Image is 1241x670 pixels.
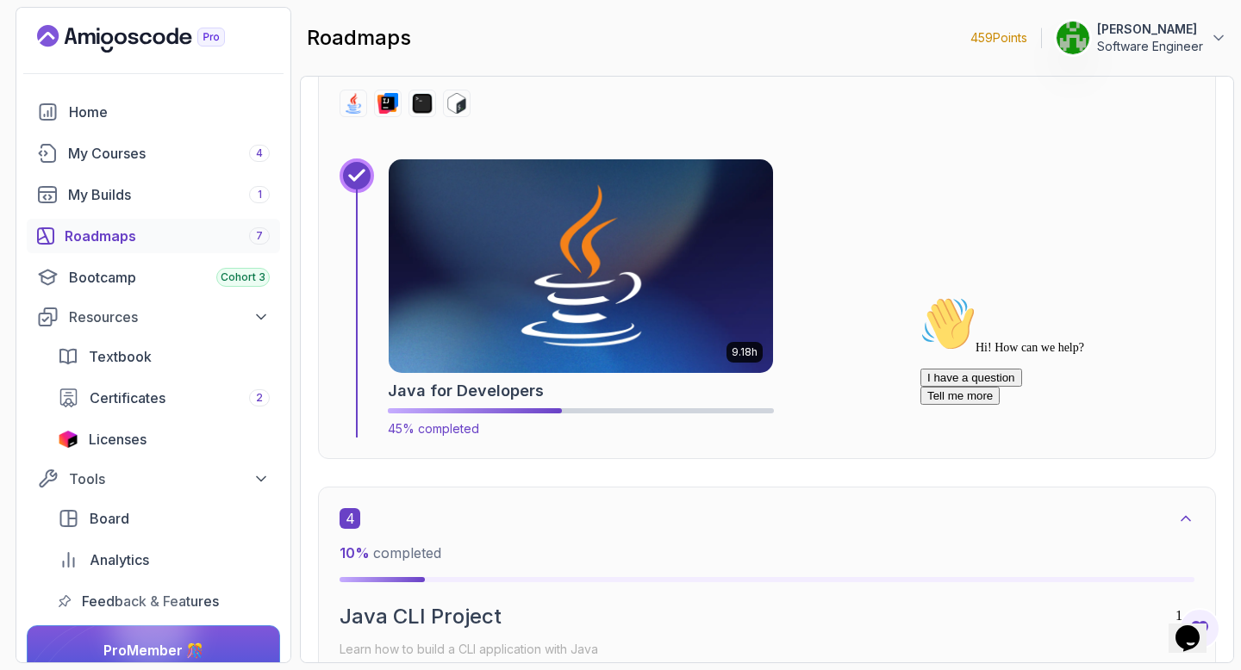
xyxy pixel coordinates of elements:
[68,184,270,205] div: My Builds
[340,508,360,529] span: 4
[340,603,1194,630] h2: Java CLI Project
[732,345,758,359] p: 9.18h
[379,154,783,378] img: Java for Developers card
[258,188,262,202] span: 1
[7,79,109,97] button: I have a question
[27,301,280,332] button: Resources
[27,219,280,253] a: roadmaps
[446,93,467,114] img: bash logo
[27,136,280,171] a: courses
[27,95,280,129] a: home
[412,93,433,114] img: terminal logo
[970,29,1027,47] p: 459 Points
[256,391,263,405] span: 2
[47,501,280,536] a: board
[256,146,263,160] span: 4
[47,381,280,415] a: certificates
[27,463,280,494] button: Tools
[1169,601,1224,653] iframe: chat widget
[1097,38,1203,55] p: Software Engineer
[65,226,270,246] div: Roadmaps
[47,543,280,577] a: analytics
[1056,21,1227,55] button: user profile image[PERSON_NAME]Software Engineer
[388,158,774,437] a: Java for Developers card9.18hJava for Developers45% completed
[7,52,171,65] span: Hi! How can we help?
[7,7,62,62] img: :wave:
[388,379,544,403] h2: Java for Developers
[47,422,280,456] a: licenses
[377,93,398,114] img: intellij logo
[256,229,263,243] span: 7
[27,177,280,212] a: builds
[90,388,165,408] span: Certificates
[47,584,280,618] a: feedback
[914,289,1224,592] iframe: chat widget
[69,102,270,122] div: Home
[90,549,149,570] span: Analytics
[69,468,270,489] div: Tools
[69,267,270,288] div: Bootcamp
[27,260,280,295] a: bootcamp
[89,429,147,450] span: Licenses
[69,307,270,327] div: Resources
[1097,21,1203,38] p: [PERSON_NAME]
[343,93,364,114] img: java logo
[82,591,219,611] span: Feedback & Features
[58,431,78,448] img: jetbrains icon
[340,544,441,561] span: completed
[1057,22,1089,54] img: user profile image
[89,346,152,367] span: Textbook
[47,339,280,374] a: textbook
[221,270,265,284] span: Cohort 3
[7,97,86,115] button: Tell me more
[7,7,317,115] div: 👋Hi! How can we help?I have a questionTell me more
[388,421,479,436] span: 45% completed
[307,24,411,52] h2: roadmaps
[340,637,1194,661] p: Learn how to build a CLI application with Java
[68,143,270,164] div: My Courses
[90,508,129,529] span: Board
[37,25,265,53] a: Landing page
[340,544,370,561] span: 10 %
